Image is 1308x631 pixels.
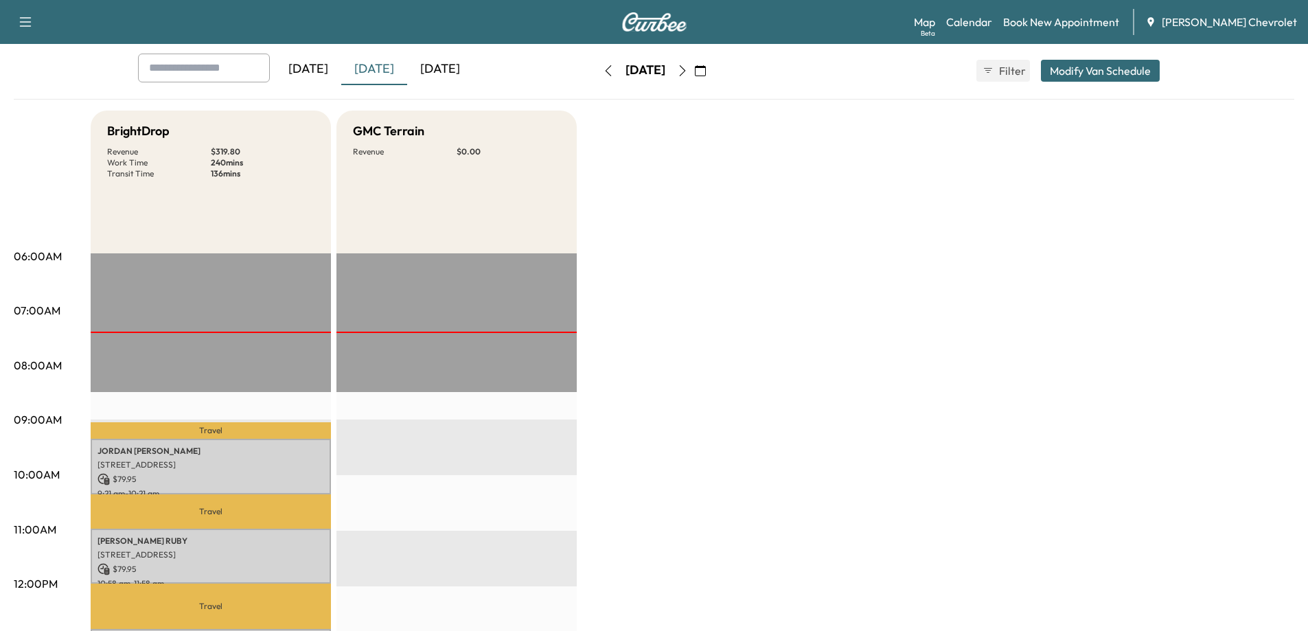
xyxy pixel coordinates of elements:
[621,12,687,32] img: Curbee Logo
[946,14,992,30] a: Calendar
[353,122,424,141] h5: GMC Terrain
[14,466,60,483] p: 10:00AM
[211,168,314,179] p: 136 mins
[14,248,62,264] p: 06:00AM
[14,302,60,319] p: 07:00AM
[97,459,324,470] p: [STREET_ADDRESS]
[107,122,170,141] h5: BrightDrop
[14,521,56,538] p: 11:00AM
[353,146,457,157] p: Revenue
[97,578,324,589] p: 10:58 am - 11:58 am
[921,28,935,38] div: Beta
[341,54,407,85] div: [DATE]
[211,157,314,168] p: 240 mins
[457,146,560,157] p: $ 0.00
[407,54,473,85] div: [DATE]
[999,62,1024,79] span: Filter
[97,473,324,485] p: $ 79.95
[914,14,935,30] a: MapBeta
[107,146,211,157] p: Revenue
[91,422,331,439] p: Travel
[97,488,324,499] p: 9:21 am - 10:21 am
[626,62,665,79] div: [DATE]
[97,563,324,575] p: $ 79.95
[107,157,211,168] p: Work Time
[1003,14,1119,30] a: Book New Appointment
[275,54,341,85] div: [DATE]
[976,60,1030,82] button: Filter
[14,411,62,428] p: 09:00AM
[14,575,58,592] p: 12:00PM
[91,494,331,529] p: Travel
[14,357,62,374] p: 08:00AM
[97,536,324,547] p: [PERSON_NAME] RUBY
[97,549,324,560] p: [STREET_ADDRESS]
[107,168,211,179] p: Transit Time
[97,446,324,457] p: JORDAN [PERSON_NAME]
[1162,14,1297,30] span: [PERSON_NAME] Chevrolet
[91,584,331,629] p: Travel
[1041,60,1160,82] button: Modify Van Schedule
[211,146,314,157] p: $ 319.80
